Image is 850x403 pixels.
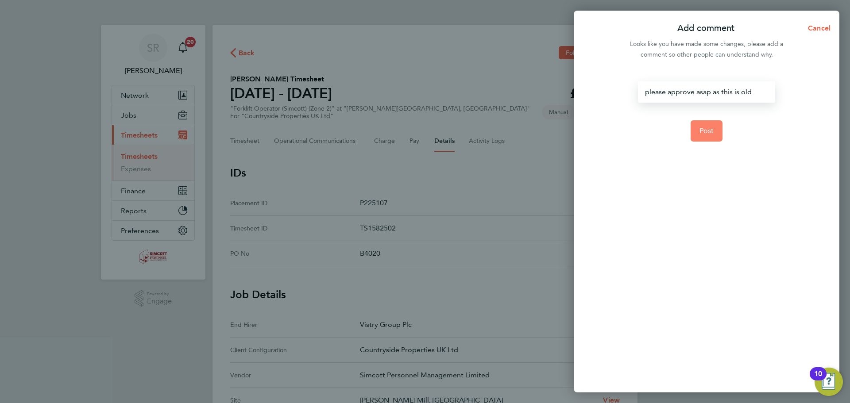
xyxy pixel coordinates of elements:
button: Cancel [794,19,839,37]
p: Add comment [677,22,734,35]
div: 10 [814,374,822,385]
div: Looks like you have made some changes, please add a comment so other people can understand why. [625,39,788,60]
span: Cancel [805,24,831,32]
button: Post [691,120,723,142]
button: Open Resource Center, 10 new notifications [815,368,843,396]
span: Post [699,127,714,135]
div: please approve asap as this is old [638,81,775,103]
